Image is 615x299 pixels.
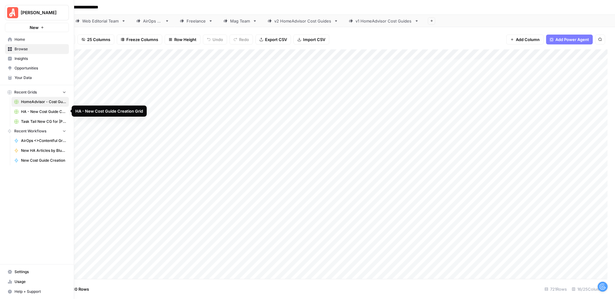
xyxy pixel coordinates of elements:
[174,36,196,43] span: Row Height
[15,65,66,71] span: Opportunities
[15,269,66,275] span: Settings
[14,128,46,134] span: Recent Workflows
[78,35,114,44] button: 25 Columns
[5,5,69,20] button: Workspace: Angi
[131,15,175,27] a: AirOps QA
[343,15,424,27] a: v1 HomeAdvisor Cost Guides
[5,277,69,287] a: Usage
[262,15,343,27] a: v2 HomeAdvisor Cost Guides
[5,23,69,32] button: New
[14,89,37,95] span: Recent Grids
[5,44,69,54] a: Browse
[546,35,593,44] button: Add Power Agent
[5,287,69,297] button: Help + Support
[555,36,589,43] span: Add Power Agent
[15,37,66,42] span: Home
[70,15,131,27] a: Web Editorial Team
[30,24,39,31] span: New
[126,36,158,43] span: Freeze Columns
[11,146,69,156] a: New HA Articles by Blueprint
[5,35,69,44] a: Home
[11,136,69,146] a: AirOps <>Contentful Grouped Answers per Question
[5,63,69,73] a: Opportunities
[5,54,69,64] a: Insights
[82,18,119,24] div: Web Editorial Team
[5,88,69,97] button: Recent Grids
[21,158,66,163] span: New Cost Guide Creation
[15,75,66,81] span: Your Data
[356,18,412,24] div: v1 HomeAdvisor Cost Guides
[21,109,66,114] span: HA - New Cost Guide Creation Grid
[203,35,227,44] button: Undo
[117,35,162,44] button: Freeze Columns
[230,18,250,24] div: Mag Team
[516,36,540,43] span: Add Column
[7,7,18,18] img: Angi Logo
[5,127,69,136] button: Recent Workflows
[239,36,249,43] span: Redo
[230,35,253,44] button: Redo
[293,35,329,44] button: Import CSV
[218,15,262,27] a: Mag Team
[21,10,58,16] span: [PERSON_NAME]
[165,35,200,44] button: Row Height
[21,99,66,105] span: HomeAdvisor - Cost Guide Updates
[5,73,69,83] a: Your Data
[542,284,569,294] div: 721 Rows
[15,279,66,284] span: Usage
[11,117,69,127] a: Task Tail New CG for [PERSON_NAME] Grid
[15,56,66,61] span: Insights
[274,18,331,24] div: v2 HomeAdvisor Cost Guides
[11,156,69,165] a: New Cost Guide Creation
[21,119,66,124] span: Task Tail New CG for [PERSON_NAME] Grid
[11,97,69,107] a: HomeAdvisor - Cost Guide Updates
[87,36,110,43] span: 25 Columns
[303,36,325,43] span: Import CSV
[265,36,287,43] span: Export CSV
[175,15,218,27] a: Freelance
[15,46,66,52] span: Browse
[187,18,206,24] div: Freelance
[64,286,89,292] span: Add 10 Rows
[15,289,66,294] span: Help + Support
[569,284,608,294] div: 16/25 Columns
[213,36,223,43] span: Undo
[21,138,66,143] span: AirOps <>Contentful Grouped Answers per Question
[11,107,69,117] a: HA - New Cost Guide Creation Grid
[21,148,66,153] span: New HA Articles by Blueprint
[143,18,162,24] div: AirOps QA
[255,35,291,44] button: Export CSV
[506,35,544,44] button: Add Column
[5,267,69,277] a: Settings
